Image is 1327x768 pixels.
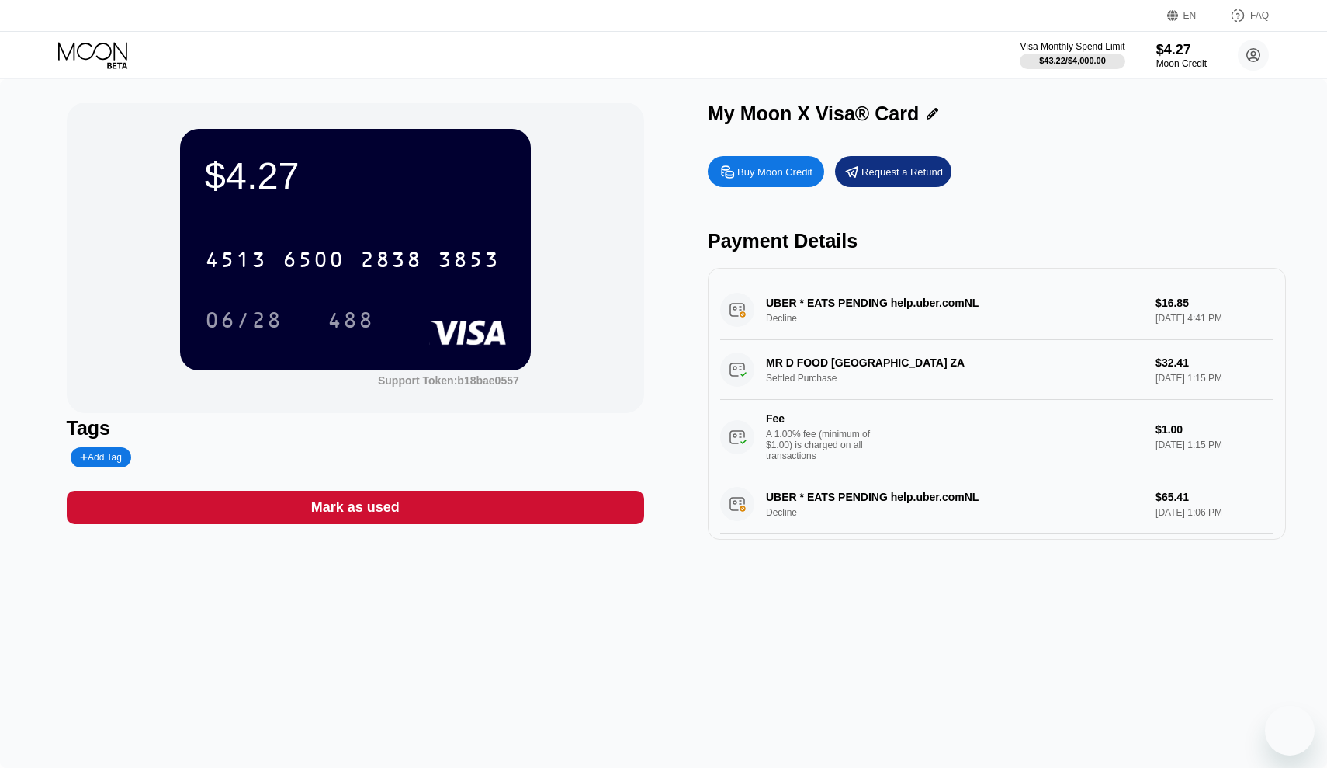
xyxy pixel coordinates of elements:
[720,400,1273,474] div: FeeA 1.00% fee (minimum of $1.00) is charged on all transactions$1.00[DATE] 1:15 PM
[766,412,875,425] div: Fee
[737,165,812,179] div: Buy Moon Credit
[1020,41,1124,69] div: Visa Monthly Spend Limit$43.22/$4,000.00
[205,249,267,274] div: 4513
[193,301,294,339] div: 06/28
[378,374,519,387] div: Support Token: b18bae0557
[861,165,943,179] div: Request a Refund
[1156,58,1207,69] div: Moon Credit
[378,374,519,387] div: Support Token:b18bae0557
[316,301,386,339] div: 488
[1167,8,1214,23] div: EN
[205,154,506,197] div: $4.27
[1183,10,1197,21] div: EN
[1214,8,1269,23] div: FAQ
[311,499,400,516] div: Mark as used
[1250,10,1269,21] div: FAQ
[80,452,122,463] div: Add Tag
[71,447,131,467] div: Add Tag
[708,156,824,187] div: Buy Moon Credit
[360,249,422,274] div: 2838
[835,156,951,187] div: Request a Refund
[1156,42,1207,69] div: $4.27Moon Credit
[708,230,1286,252] div: Payment Details
[327,310,374,335] div: 488
[438,249,500,274] div: 3853
[708,103,919,125] div: My Moon X Visa® Card
[1039,56,1106,65] div: $43.22 / $4,000.00
[196,240,509,279] div: 4513650028383853
[67,491,645,524] div: Mark as used
[282,249,345,274] div: 6500
[1265,706,1315,756] iframe: Button to launch messaging window
[1156,42,1207,58] div: $4.27
[205,310,282,335] div: 06/28
[67,417,645,440] div: Tags
[1020,41,1124,52] div: Visa Monthly Spend Limit
[1155,440,1273,450] div: [DATE] 1:15 PM
[1155,423,1273,436] div: $1.00
[766,429,882,461] div: A 1.00% fee (minimum of $1.00) is charged on all transactions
